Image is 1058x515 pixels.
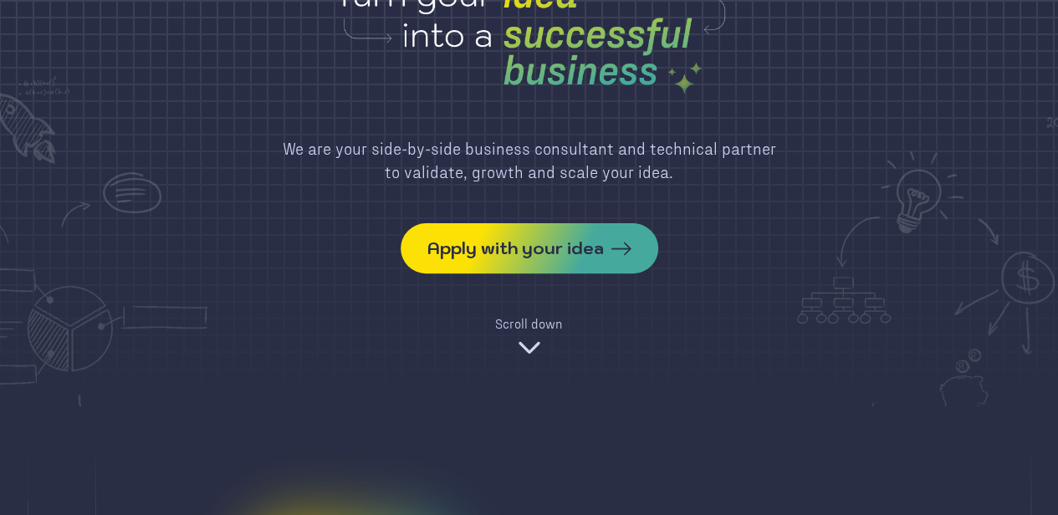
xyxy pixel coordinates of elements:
[495,314,563,334] div: Scroll down
[611,242,631,256] img: arrow to the right
[427,237,604,260] div: Apply with your idea
[282,136,777,183] div: We are your side-by-side business consultant and technical partner to validate, growth and scale ...
[401,223,658,273] button: Apply with your ideaarrow to the right
[495,314,563,360] button: Scroll down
